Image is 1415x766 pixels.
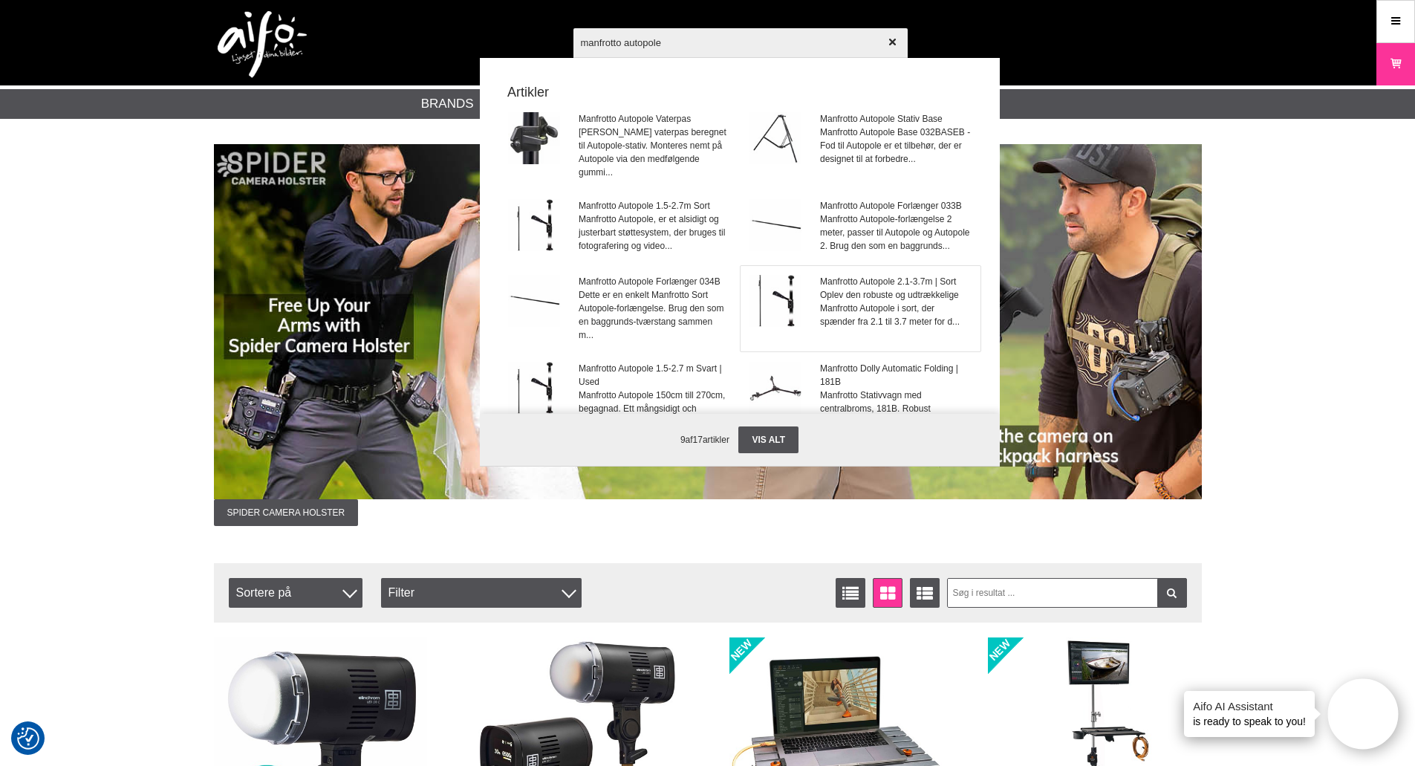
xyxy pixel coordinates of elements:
[499,103,739,189] a: Manfrotto Autopole Vaterpas[PERSON_NAME] vaterpas beregnet til Autopole-stativ. Monteres nemt på ...
[741,190,980,264] a: Manfrotto Autopole Forlænger 033BManfrotto Autopole-forlængelse 2 meter, passer til Autopole og A...
[686,435,693,445] span: af
[820,112,971,126] span: Manfrotto Autopole Stativ Base
[508,112,560,164] img: ma-032spl-001.jpg
[499,353,739,452] a: Manfrotto Autopole 1.5-2.7 m Svart | UsedManfrotto Autopole 150cm till 270cm, begagnad. Ett mångs...
[573,16,908,68] input: Søg efter produkter...
[741,353,980,452] a: Manfrotto Dolly Automatic Folding | 181BManfrotto Stativvagn med centralbroms, 181B. Robust stati...
[508,275,560,327] img: ma033b-autopole-01.jpg
[508,199,560,251] img: ma-autopole-001.jpg
[499,190,739,264] a: Manfrotto Autopole 1.5-2.7m SortManfrotto Autopole, er et alsidigt og justerbart støttesystem, de...
[508,362,560,414] img: ma-autopole-001.jpg
[820,275,971,288] span: Manfrotto Autopole 2.1-3.7m | Sort
[218,11,307,78] img: logo.png
[741,103,980,189] a: Manfrotto Autopole Stativ BaseManfrotto Autopole Base 032BASEB - Fod til Autopole er et tilbehør,...
[579,126,729,179] span: [PERSON_NAME] vaterpas beregnet til Autopole-stativ. Monteres nemt på Autopole via den medfølgend...
[421,94,474,114] a: Brands
[703,435,729,445] span: artikler
[579,288,729,342] span: Dette er en enkelt Manfrotto Sort Autopole-forlængelse. Brug den som en baggrunds-tværstang samme...
[820,199,971,212] span: Manfrotto Autopole Forlænger 033B
[579,199,729,212] span: Manfrotto Autopole 1.5-2.7m Sort
[498,82,981,103] strong: Artikler
[749,362,801,414] img: ma-181b-001.jpg
[579,362,729,389] span: Manfrotto Autopole 1.5-2.7 m Svart | Used
[820,362,971,389] span: Manfrotto Dolly Automatic Folding | 181B
[749,112,801,164] img: ma-032baseb-001.jpg
[17,727,39,750] img: Revisit consent button
[579,389,729,442] span: Manfrotto Autopole 150cm till 270cm, begagnad. Ett mångsidigt och justerbart supportsystem som an...
[579,112,729,126] span: Manfrotto Autopole Vaterpas
[579,275,729,288] span: Manfrotto Autopole Forlænger 034B
[820,288,971,328] span: Oplev den robuste og udtrækkelige Manfrotto Autopole i sort, der spænder fra 2.1 til 3.7 meter fo...
[820,212,971,253] span: Manfrotto Autopole-forlængelse 2 meter, passer til Autopole og Autopole 2. Brug den som en baggru...
[820,389,971,442] span: Manfrotto Stativvagn med centralbroms, 181B. Robust stativvagn som klarar belastning upp till 25 ...
[741,266,980,351] a: Manfrotto Autopole 2.1-3.7m | SortOplev den robuste og udtrækkelige Manfrotto Autopole i sort, de...
[17,725,39,752] button: Samtykkepræferencer
[579,212,729,253] span: Manfrotto Autopole, er et alsidigt og justerbart støttesystem, der bruges til fotografering og vi...
[820,126,971,166] span: Manfrotto Autopole Base 032BASEB - Fod til Autopole er et tilbehør, der er designet til at forbed...
[749,199,801,251] img: ma033b-autopole-01.jpg
[738,426,798,453] a: Vis alt
[499,266,739,351] a: Manfrotto Autopole Forlænger 034BDette er en enkelt Manfrotto Sort Autopole-forlængelse. Brug den...
[749,275,801,327] img: ma-autopole-001l.jpg
[680,435,686,445] span: 9
[693,435,703,445] span: 17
